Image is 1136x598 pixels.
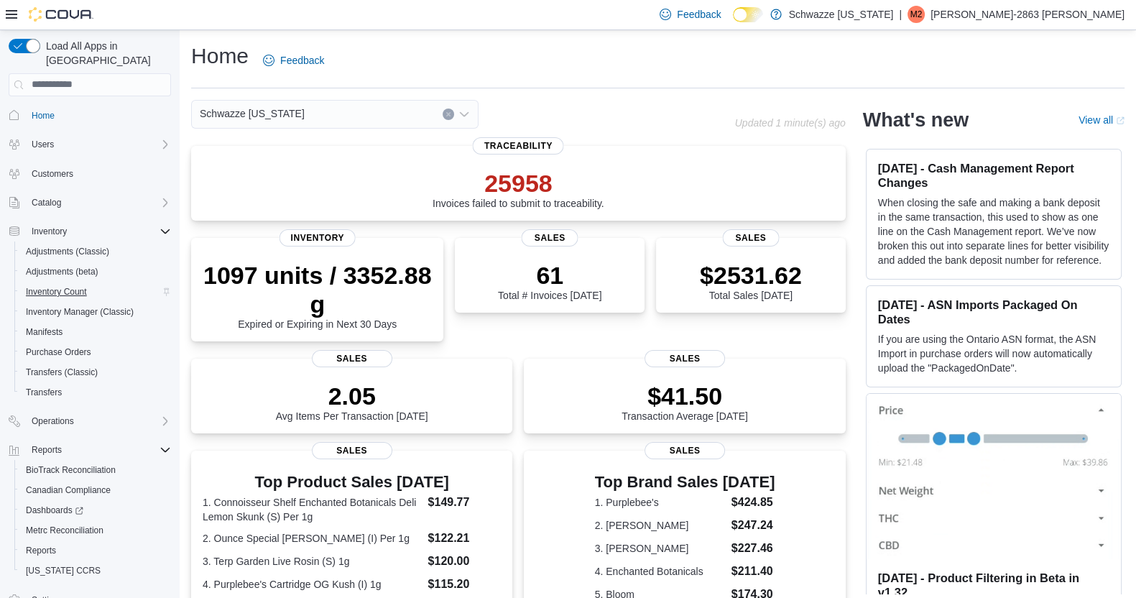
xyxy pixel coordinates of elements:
[20,364,103,381] a: Transfers (Classic)
[20,542,62,559] a: Reports
[731,494,775,511] dd: $424.85
[276,382,428,410] p: 2.05
[312,350,392,367] span: Sales
[20,364,171,381] span: Transfers (Classic)
[203,261,432,318] p: 1097 units / 3352.88 g
[26,413,80,430] button: Operations
[20,562,171,579] span: Washington CCRS
[26,441,68,459] button: Reports
[26,464,116,476] span: BioTrack Reconciliation
[26,545,56,556] span: Reports
[498,261,601,301] div: Total # Invoices [DATE]
[910,6,923,23] span: M2
[29,7,93,22] img: Cova
[26,165,79,183] a: Customers
[735,117,846,129] p: Updated 1 minute(s) ago
[32,197,61,208] span: Catalog
[203,577,422,592] dt: 4. Purplebee's Cartridge OG Kush (I) 1g
[26,505,83,516] span: Dashboards
[428,494,502,511] dd: $149.77
[20,263,171,280] span: Adjustments (beta)
[20,562,106,579] a: [US_STATE] CCRS
[428,530,502,547] dd: $122.21
[20,283,171,300] span: Inventory Count
[276,382,428,422] div: Avg Items Per Transaction [DATE]
[20,522,109,539] a: Metrc Reconciliation
[473,137,564,155] span: Traceability
[498,261,601,290] p: 61
[20,522,171,539] span: Metrc Reconciliation
[26,387,62,398] span: Transfers
[645,442,725,459] span: Sales
[878,332,1109,375] p: If you are using the Ontario ASN format, the ASN Import in purchase orders will now automatically...
[443,109,454,120] button: Clear input
[26,107,60,124] a: Home
[14,302,177,322] button: Inventory Manager (Classic)
[930,6,1125,23] p: [PERSON_NAME]-2863 [PERSON_NAME]
[20,303,139,321] a: Inventory Manager (Classic)
[3,440,177,460] button: Reports
[26,266,98,277] span: Adjustments (beta)
[595,495,726,510] dt: 1. Purplebee's
[20,542,171,559] span: Reports
[908,6,925,23] div: Matthew-2863 Turner
[26,346,91,358] span: Purchase Orders
[14,480,177,500] button: Canadian Compliance
[32,139,54,150] span: Users
[200,105,305,122] span: Schwazze [US_STATE]
[789,6,894,23] p: Schwazze [US_STATE]
[20,384,171,401] span: Transfers
[20,461,121,479] a: BioTrack Reconciliation
[899,6,902,23] p: |
[878,195,1109,267] p: When closing the safe and making a bank deposit in the same transaction, this used to show as one...
[191,42,249,70] h1: Home
[26,136,171,153] span: Users
[20,323,68,341] a: Manifests
[3,193,177,213] button: Catalog
[722,229,779,247] span: Sales
[458,109,470,120] button: Open list of options
[20,461,171,479] span: BioTrack Reconciliation
[279,229,356,247] span: Inventory
[428,553,502,570] dd: $120.00
[203,495,422,524] dt: 1. Connoisseur Shelf Enchanted Botanicals Deli Lemon Skunk (S) Per 1g
[26,194,171,211] span: Catalog
[595,564,726,579] dt: 4. Enchanted Botanicals
[645,350,725,367] span: Sales
[3,163,177,184] button: Customers
[878,298,1109,326] h3: [DATE] - ASN Imports Packaged On Dates
[522,229,578,247] span: Sales
[312,442,392,459] span: Sales
[14,561,177,581] button: [US_STATE] CCRS
[14,322,177,342] button: Manifests
[20,502,89,519] a: Dashboards
[26,136,60,153] button: Users
[20,482,116,499] a: Canadian Compliance
[3,221,177,241] button: Inventory
[14,382,177,402] button: Transfers
[428,576,502,593] dd: $115.20
[14,262,177,282] button: Adjustments (beta)
[20,283,93,300] a: Inventory Count
[26,525,103,536] span: Metrc Reconciliation
[14,282,177,302] button: Inventory Count
[26,326,63,338] span: Manifests
[26,223,171,240] span: Inventory
[32,444,62,456] span: Reports
[731,563,775,580] dd: $211.40
[3,134,177,155] button: Users
[700,261,802,301] div: Total Sales [DATE]
[257,46,330,75] a: Feedback
[622,382,748,410] p: $41.50
[26,223,73,240] button: Inventory
[20,344,171,361] span: Purchase Orders
[20,263,104,280] a: Adjustments (beta)
[203,531,422,546] dt: 2. Ounce Special [PERSON_NAME] (I) Per 1g
[203,554,422,569] dt: 3. Terp Garden Live Rosin (S) 1g
[595,541,726,556] dt: 3. [PERSON_NAME]
[26,413,171,430] span: Operations
[700,261,802,290] p: $2531.62
[14,362,177,382] button: Transfers (Classic)
[14,241,177,262] button: Adjustments (Classic)
[1079,114,1125,126] a: View allExternal link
